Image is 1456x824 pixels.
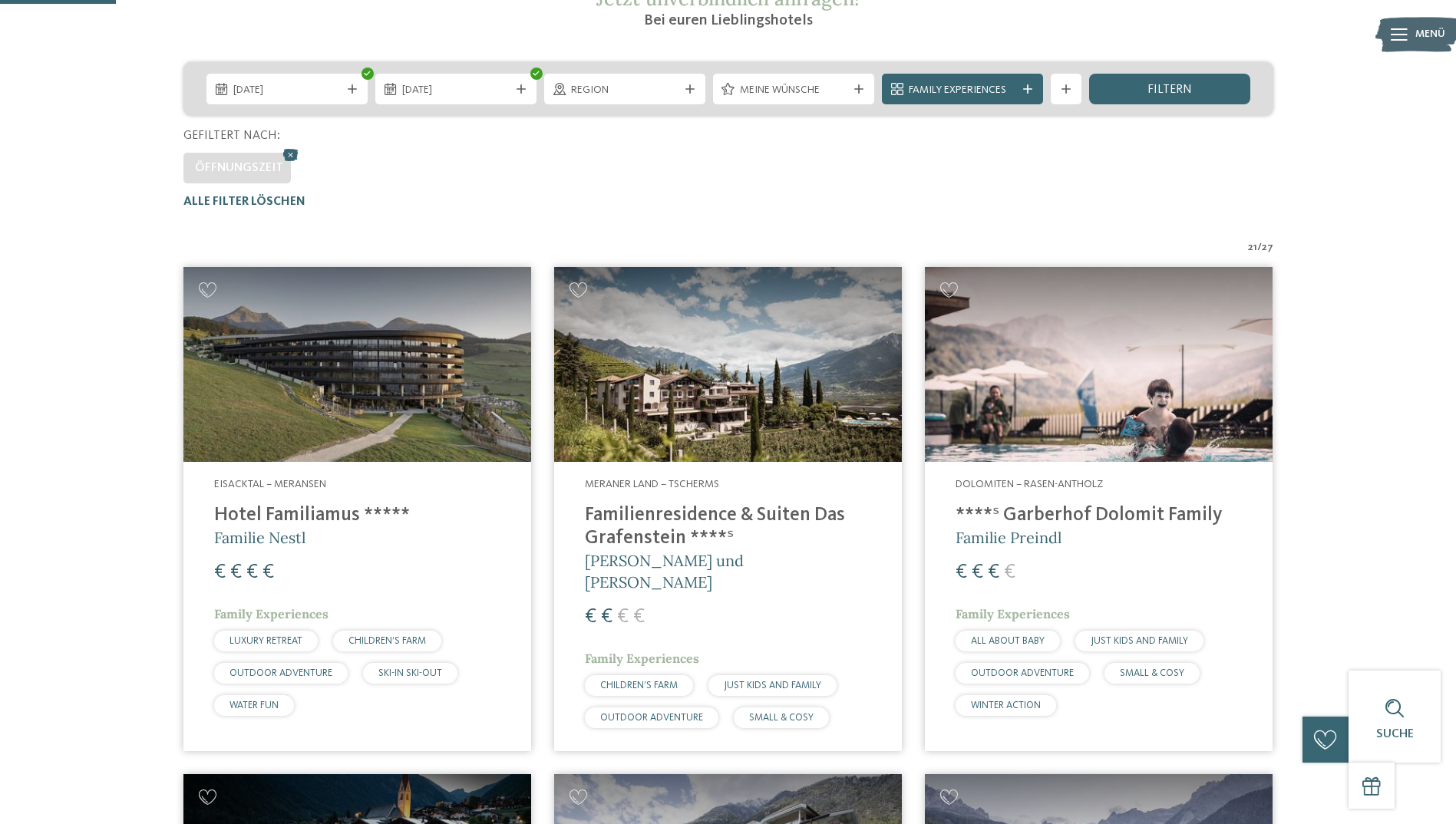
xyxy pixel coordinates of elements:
[956,606,1070,621] span: Family Experiences
[554,267,902,751] a: Familienhotels gesucht? Hier findet ihr die besten! Meraner Land – Tscherms Familienresidence & S...
[617,607,629,627] span: €
[1091,636,1188,646] span: JUST KIDS AND FAMILY
[1248,240,1257,255] span: 21
[229,636,302,646] span: LUXURY RETREAT
[956,528,1061,547] span: Familie Preindl
[183,267,531,751] a: Familienhotels gesucht? Hier findet ihr die besten! Eisacktal – Meransen Hotel Familiamus ***** F...
[988,562,999,582] span: €
[956,504,1242,527] h4: ****ˢ Garberhof Dolomit Family
[644,13,813,28] span: Bei euren Lieblingshotels
[402,83,510,98] span: [DATE]
[585,651,699,666] span: Family Experiences
[633,607,645,627] span: €
[1376,728,1414,740] span: Suche
[183,196,305,208] span: Alle Filter löschen
[925,267,1273,751] a: Familienhotels gesucht? Hier findet ihr die besten! Dolomiten – Rasen-Antholz ****ˢ Garberhof Dol...
[972,562,983,582] span: €
[554,267,902,463] img: Familienhotels gesucht? Hier findet ihr die besten!
[585,479,719,489] span: Meraner Land – Tscherms
[1257,240,1262,255] span: /
[956,479,1103,489] span: Dolomiten – Rasen-Antholz
[214,479,326,489] span: Eisacktal – Meransen
[585,607,596,627] span: €
[1262,240,1273,255] span: 27
[585,504,871,550] h4: Familienresidence & Suiten Das Grafenstein ****ˢ
[971,668,1074,678] span: OUTDOOR ADVENTURE
[1147,84,1192,96] span: filtern
[229,700,279,710] span: WATER FUN
[749,713,814,723] span: SMALL & COSY
[183,267,531,463] img: Familienhotels gesucht? Hier findet ihr die besten!
[195,162,283,174] span: Öffnungszeit
[971,636,1045,646] span: ALL ABOUT BABY
[246,562,258,582] span: €
[601,607,612,627] span: €
[233,83,341,98] span: [DATE]
[262,562,274,582] span: €
[925,267,1273,463] img: Familienhotels gesucht? Hier findet ihr die besten!
[600,713,703,723] span: OUTDOOR ADVENTURE
[1004,562,1015,582] span: €
[214,528,305,547] span: Familie Nestl
[348,636,426,646] span: CHILDREN’S FARM
[971,700,1041,710] span: WINTER ACTION
[378,668,442,678] span: SKI-IN SKI-OUT
[600,681,678,691] span: CHILDREN’S FARM
[585,551,744,592] span: [PERSON_NAME] und [PERSON_NAME]
[214,562,226,582] span: €
[571,83,678,98] span: Region
[229,668,332,678] span: OUTDOOR ADVENTURE
[956,562,967,582] span: €
[183,130,280,142] span: Gefiltert nach:
[909,83,1016,98] span: Family Experiences
[230,562,242,582] span: €
[214,606,329,621] span: Family Experiences
[740,83,847,98] span: Meine Wünsche
[724,681,821,691] span: JUST KIDS AND FAMILY
[1120,668,1184,678] span: SMALL & COSY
